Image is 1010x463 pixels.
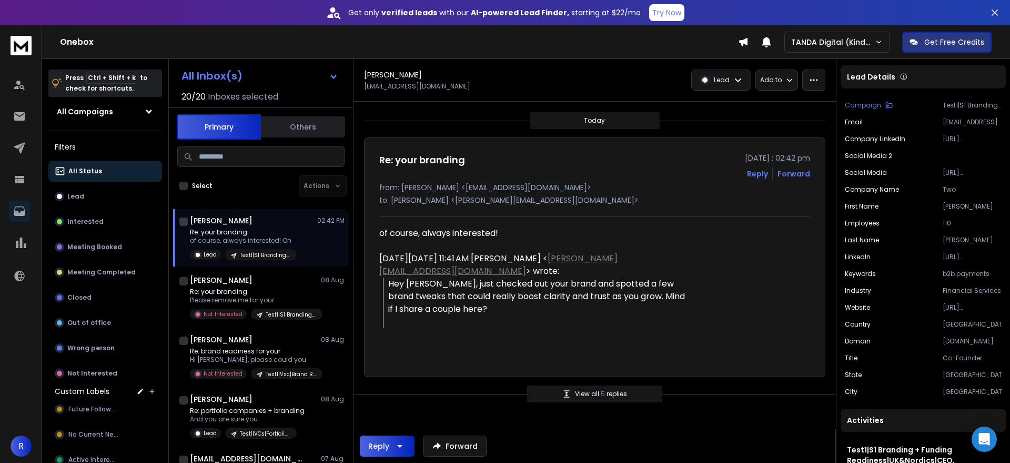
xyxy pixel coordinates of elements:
[48,363,162,384] button: Not Interested
[261,115,345,139] button: Others
[845,101,881,110] p: Campaign
[11,436,32,457] button: R
[204,370,243,378] p: Not Interested
[943,236,1002,244] p: [PERSON_NAME]
[321,276,345,284] p: 08 Aug
[649,4,684,21] button: Try Now
[65,73,147,94] p: Press to check for shortcuts.
[173,65,347,86] button: All Inbox(s)
[943,337,1002,346] p: [DOMAIN_NAME]
[943,303,1002,312] p: [URL][DOMAIN_NAME]
[68,405,119,413] span: Future Followup
[379,153,465,168] h1: Re: your branding
[181,91,206,103] span: 20 / 20
[190,215,252,226] h1: [PERSON_NAME]
[55,386,109,397] h3: Custom Labels
[943,202,1002,211] p: [PERSON_NAME]
[943,185,1002,194] p: Two
[760,76,782,84] p: Add to
[360,436,415,457] button: Reply
[86,72,137,84] span: Ctrl + Shift + k
[190,228,297,237] p: Re: your branding
[67,243,122,251] p: Meeting Booked
[943,101,1002,110] p: Test1|S1 Branding + Funding Readiness|UK&Nordics|CEO, founder|210225
[60,36,738,48] h1: Onebox
[48,338,162,359] button: Wrong person
[48,262,162,283] button: Meeting Completed
[924,37,984,47] p: Get Free Credits
[845,135,905,143] p: Company LinkedIn
[383,278,686,328] blockquote: Hey [PERSON_NAME], just checked out your brand and spotted a few brand tweaks that could really b...
[57,106,113,117] h1: All Campaigns
[902,32,992,53] button: Get Free Credits
[321,336,345,344] p: 08 Aug
[48,101,162,122] button: All Campaigns
[192,182,213,190] label: Select
[368,441,389,451] div: Reply
[48,186,162,207] button: Lead
[845,371,862,379] p: State
[208,91,278,103] h3: Inboxes selected
[190,415,305,423] p: And you are sure you
[845,101,893,110] button: Campaign
[943,253,1002,261] p: [URL][DOMAIN_NAME][PERSON_NAME]
[943,354,1002,362] p: Co-Founder
[845,253,871,261] p: LinkedIn
[845,320,871,329] p: Country
[67,293,92,302] p: Closed
[423,436,487,457] button: Forward
[847,72,895,82] p: Lead Details
[845,169,887,177] p: Social Media
[190,347,316,356] p: Re: brand readiness for your
[204,310,243,318] p: Not Interested
[190,356,316,364] p: Hi [PERSON_NAME], please could you
[321,395,345,403] p: 08 Aug
[67,268,136,277] p: Meeting Completed
[379,252,686,278] div: [DATE][DATE] 11:41 AM [PERSON_NAME] < > wrote:
[48,211,162,232] button: Interested
[190,288,316,296] p: Re: your branding
[379,227,686,240] div: of course, always interested!
[575,390,627,398] p: View all replies
[379,182,810,193] p: from: [PERSON_NAME] <[EMAIL_ADDRESS][DOMAIN_NAME]>
[48,237,162,258] button: Meeting Booked
[266,311,316,319] p: Test1|S1 Branding + Funding Readiness|UK&Nordics|CEO, founder|210225
[190,275,252,285] h1: [PERSON_NAME]
[11,36,32,55] img: logo
[68,430,122,439] span: No Current Need
[943,219,1002,228] p: 110
[190,394,252,405] h1: [PERSON_NAME]
[943,135,1002,143] p: [URL][DOMAIN_NAME]
[777,169,810,179] div: Forward
[68,167,102,175] p: All Status
[190,334,252,345] h1: [PERSON_NAME]
[714,76,730,84] p: Lead
[471,7,569,18] strong: AI-powered Lead Finder,
[379,252,618,277] a: [PERSON_NAME][EMAIL_ADDRESS][DOMAIN_NAME]
[204,251,217,259] p: Lead
[48,424,162,445] button: No Current Need
[845,185,899,194] p: Company Name
[48,399,162,420] button: Future Followup
[321,455,345,463] p: 07 Aug
[67,218,104,226] p: Interested
[747,169,768,179] button: Reply
[841,409,1006,432] div: Activities
[845,337,871,346] p: Domain
[943,320,1002,329] p: [GEOGRAPHIC_DATA]
[652,7,681,18] p: Try Now
[845,202,878,211] p: First Name
[67,369,117,378] p: Not Interested
[48,287,162,308] button: Closed
[48,161,162,182] button: All Status
[845,219,880,228] p: Employees
[845,270,876,278] p: Keywords
[845,287,871,295] p: Industry
[845,236,879,244] p: Last Name
[190,237,297,245] p: of course, always interested! On
[943,169,1002,177] p: [URL][DOMAIN_NAME]
[379,195,810,205] p: to: [PERSON_NAME] <[PERSON_NAME][EMAIL_ADDRESS][DOMAIN_NAME]>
